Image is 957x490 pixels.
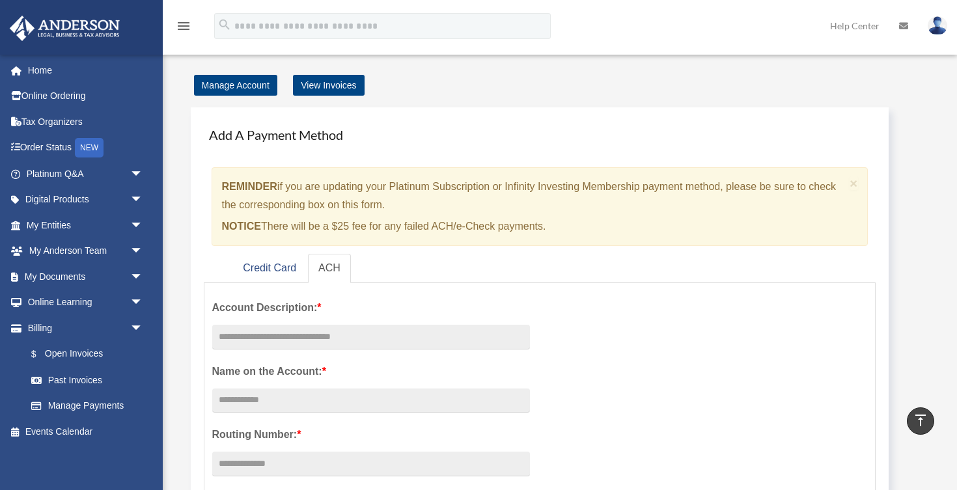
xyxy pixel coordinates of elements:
div: if you are updating your Platinum Subscription or Infinity Investing Membership payment method, p... [212,167,868,246]
a: Tax Organizers [9,109,163,135]
a: Digital Productsarrow_drop_down [9,187,163,213]
a: Platinum Q&Aarrow_drop_down [9,161,163,187]
p: There will be a $25 fee for any failed ACH/e-Check payments. [222,217,845,236]
a: Online Learningarrow_drop_down [9,290,163,316]
span: arrow_drop_down [130,187,156,213]
a: ACH [308,254,351,283]
img: Anderson Advisors Platinum Portal [6,16,124,41]
strong: REMINDER [222,181,277,192]
a: Online Ordering [9,83,163,109]
span: arrow_drop_down [130,290,156,316]
a: Past Invoices [18,367,163,393]
a: Billingarrow_drop_down [9,315,163,341]
a: Manage Account [194,75,277,96]
strong: NOTICE [222,221,261,232]
a: vertical_align_top [907,407,934,435]
span: × [850,176,858,191]
a: My Anderson Teamarrow_drop_down [9,238,163,264]
span: arrow_drop_down [130,264,156,290]
a: Events Calendar [9,418,163,444]
span: arrow_drop_down [130,238,156,265]
i: menu [176,18,191,34]
img: User Pic [928,16,947,35]
h4: Add A Payment Method [204,120,876,149]
i: search [217,18,232,32]
span: $ [38,346,45,362]
i: vertical_align_top [913,413,928,428]
a: Home [9,57,163,83]
a: Manage Payments [18,393,156,419]
span: arrow_drop_down [130,212,156,239]
span: arrow_drop_down [130,315,156,342]
a: View Invoices [293,75,364,96]
label: Account Description: [212,299,530,317]
a: Order StatusNEW [9,135,163,161]
label: Name on the Account: [212,362,530,381]
label: Routing Number: [212,426,530,444]
div: NEW [75,138,104,157]
a: My Entitiesarrow_drop_down [9,212,163,238]
button: Close [850,176,858,190]
a: menu [176,23,191,34]
span: arrow_drop_down [130,161,156,187]
a: Credit Card [232,254,307,283]
a: $Open Invoices [18,341,163,368]
a: My Documentsarrow_drop_down [9,264,163,290]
